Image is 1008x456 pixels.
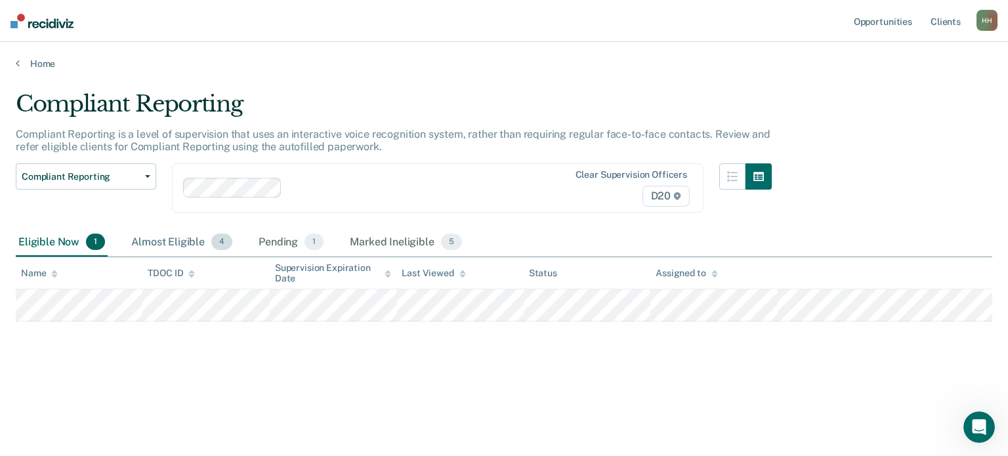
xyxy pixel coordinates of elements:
[347,228,465,257] div: Marked Ineligible5
[275,262,391,285] div: Supervision Expiration Date
[22,171,140,182] span: Compliant Reporting
[529,268,557,279] div: Status
[963,411,995,443] iframe: Intercom live chat
[16,58,992,70] a: Home
[976,10,997,31] button: HH
[16,91,772,128] div: Compliant Reporting
[976,10,997,31] div: H H
[148,268,195,279] div: TDOC ID
[10,14,73,28] img: Recidiviz
[21,268,58,279] div: Name
[656,268,717,279] div: Assigned to
[642,186,690,207] span: D20
[86,234,105,251] span: 1
[576,169,687,180] div: Clear supervision officers
[441,234,462,251] span: 5
[211,234,232,251] span: 4
[256,228,326,257] div: Pending1
[402,268,465,279] div: Last Viewed
[129,228,235,257] div: Almost Eligible4
[16,128,770,153] p: Compliant Reporting is a level of supervision that uses an interactive voice recognition system, ...
[16,228,108,257] div: Eligible Now1
[16,163,156,190] button: Compliant Reporting
[304,234,324,251] span: 1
